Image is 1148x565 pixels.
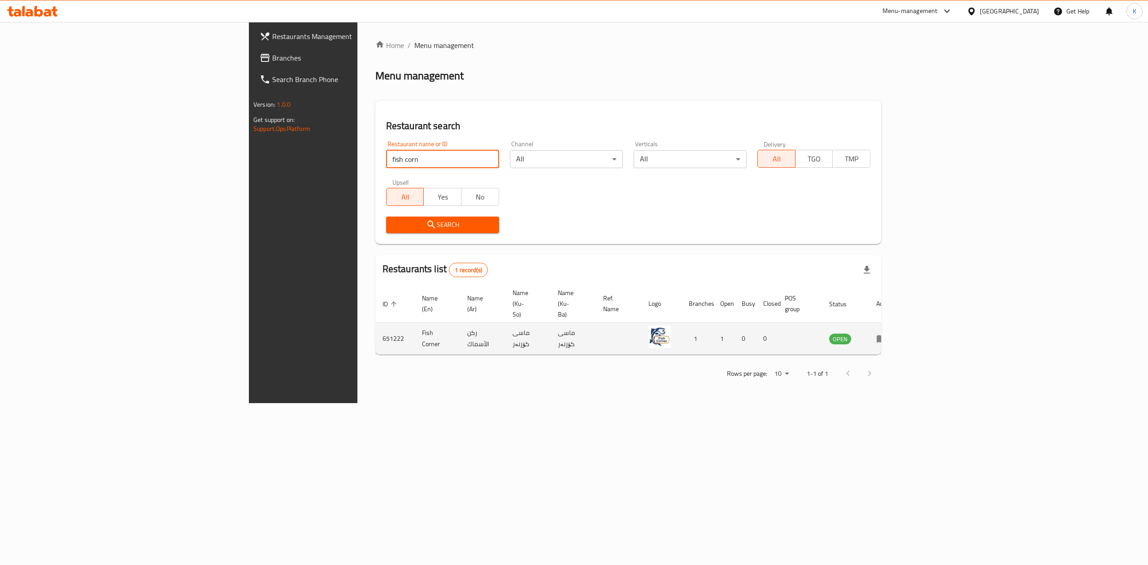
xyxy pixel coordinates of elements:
[375,40,881,51] nav: breadcrumb
[551,323,596,355] td: ماسی کۆرنەر
[383,262,488,277] h2: Restaurants list
[761,152,792,165] span: All
[980,6,1039,16] div: [GEOGRAPHIC_DATA]
[422,293,449,314] span: Name (En)
[375,69,464,83] h2: Menu management
[392,179,409,185] label: Upsell
[386,217,499,233] button: Search
[427,191,458,204] span: Yes
[467,293,495,314] span: Name (Ar)
[414,40,474,51] span: Menu management
[799,152,830,165] span: TGO
[682,285,713,323] th: Branches
[727,368,767,379] p: Rows per page:
[423,188,461,206] button: Yes
[253,123,310,135] a: Support.OpsPlatform
[648,326,671,348] img: Fish Corner
[393,219,492,230] span: Search
[375,285,900,355] table: enhanced table
[1133,6,1136,16] span: K
[460,323,505,355] td: رکن الأسماك
[253,99,275,110] span: Version:
[735,323,756,355] td: 0
[390,191,421,204] span: All
[277,99,291,110] span: 1.0.0
[505,323,551,355] td: ماسی کۆرنەر
[764,141,786,147] label: Delivery
[856,259,878,281] div: Export file
[756,323,778,355] td: 0
[795,150,833,168] button: TGO
[641,285,682,323] th: Logo
[836,152,867,165] span: TMP
[513,287,540,320] span: Name (Ku-So)
[807,368,828,379] p: 1-1 of 1
[386,150,499,168] input: Search for restaurant name or ID..
[383,299,400,309] span: ID
[829,334,851,344] div: OPEN
[449,263,488,277] div: Total records count
[558,287,585,320] span: Name (Ku-Ba)
[713,285,735,323] th: Open
[634,150,747,168] div: All
[252,47,441,69] a: Branches
[682,323,713,355] td: 1
[785,293,811,314] span: POS group
[252,26,441,47] a: Restaurants Management
[253,114,295,126] span: Get support on:
[603,293,631,314] span: Ref. Name
[386,188,424,206] button: All
[869,285,900,323] th: Action
[832,150,870,168] button: TMP
[272,52,434,63] span: Branches
[757,150,796,168] button: All
[465,191,496,204] span: No
[735,285,756,323] th: Busy
[756,285,778,323] th: Closed
[461,188,499,206] button: No
[272,74,434,85] span: Search Branch Phone
[510,150,623,168] div: All
[829,334,851,344] span: OPEN
[771,367,792,381] div: Rows per page:
[829,299,858,309] span: Status
[713,323,735,355] td: 1
[449,266,487,274] span: 1 record(s)
[876,333,893,344] div: Menu
[252,69,441,90] a: Search Branch Phone
[386,119,870,133] h2: Restaurant search
[272,31,434,42] span: Restaurants Management
[883,6,938,17] div: Menu-management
